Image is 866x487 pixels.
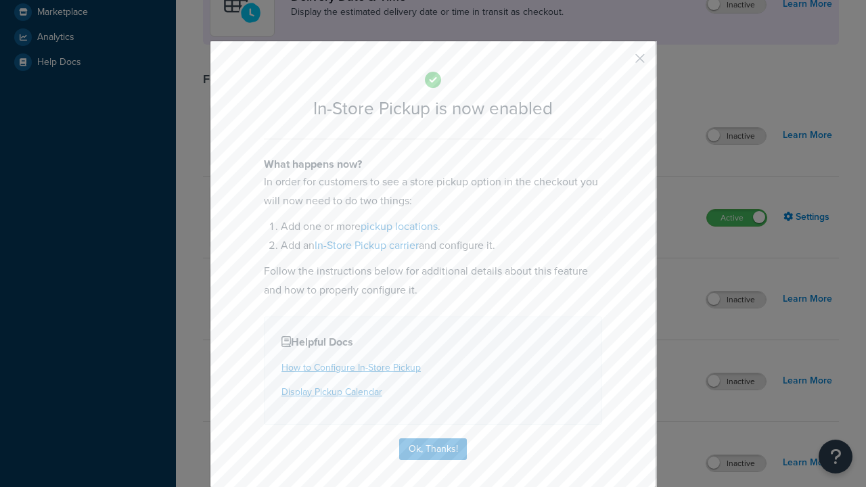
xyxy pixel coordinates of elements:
[281,217,602,236] li: Add one or more .
[281,361,421,375] a: How to Configure In-Store Pickup
[361,218,438,234] a: pickup locations
[399,438,467,460] button: Ok, Thanks!
[264,156,602,172] h4: What happens now?
[281,334,585,350] h4: Helpful Docs
[315,237,419,253] a: In-Store Pickup carrier
[281,236,602,255] li: Add an and configure it.
[264,172,602,210] p: In order for customers to see a store pickup option in the checkout you will now need to do two t...
[264,99,602,118] h2: In-Store Pickup is now enabled
[264,262,602,300] p: Follow the instructions below for additional details about this feature and how to properly confi...
[281,385,382,399] a: Display Pickup Calendar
